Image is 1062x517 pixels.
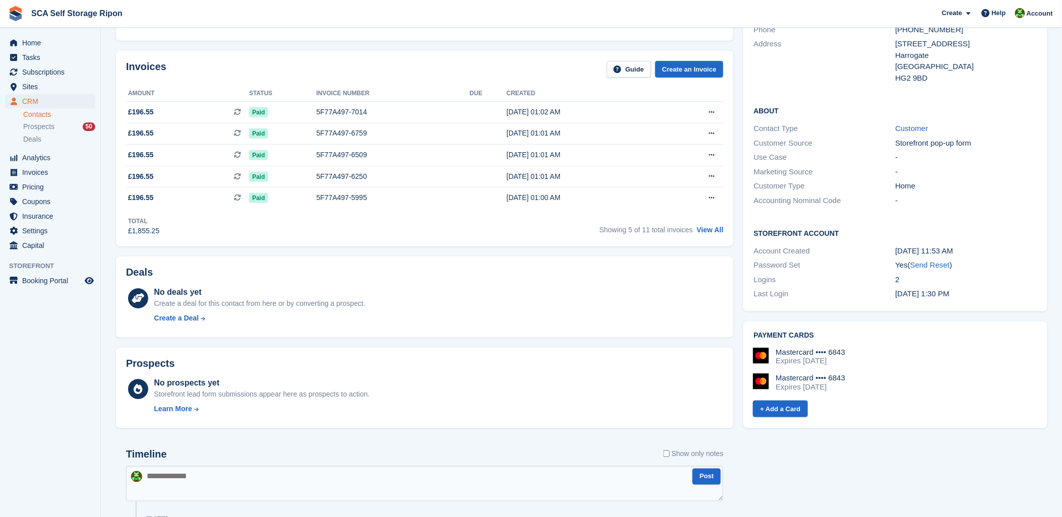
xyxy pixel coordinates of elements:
[896,195,1037,207] div: -
[992,8,1006,18] span: Help
[5,180,95,194] a: menu
[5,80,95,94] a: menu
[23,134,95,145] a: Deals
[754,288,895,300] div: Last Login
[22,195,83,209] span: Coupons
[754,123,895,135] div: Contact Type
[22,151,83,165] span: Analytics
[5,50,95,64] a: menu
[693,469,721,485] button: Post
[5,274,95,288] a: menu
[896,274,1037,286] div: 2
[754,245,895,257] div: Account Created
[128,107,154,117] span: £196.55
[754,228,1037,238] h2: Storefront Account
[754,152,895,163] div: Use Case
[27,5,127,22] a: SCA Self Storage Ripon
[5,151,95,165] a: menu
[896,166,1037,178] div: -
[128,128,154,139] span: £196.55
[896,73,1037,84] div: HG2 9BD
[128,192,154,203] span: £196.55
[22,94,83,108] span: CRM
[154,313,365,324] a: Create a Deal
[154,298,365,309] div: Create a deal for this contact from here or by converting a prospect.
[754,332,1037,340] h2: Payment cards
[753,373,769,390] img: Mastercard Logo
[754,105,1037,115] h2: About
[154,404,370,414] a: Learn More
[896,180,1037,192] div: Home
[249,150,268,160] span: Paid
[22,209,83,223] span: Insurance
[249,107,268,117] span: Paid
[663,448,724,459] label: Show only notes
[5,224,95,238] a: menu
[126,86,249,102] th: Amount
[896,24,1037,36] div: [PHONE_NUMBER]
[507,150,662,160] div: [DATE] 01:01 AM
[22,50,83,64] span: Tasks
[22,36,83,50] span: Home
[131,471,142,482] img: Kelly Neesham
[83,275,95,287] a: Preview store
[317,171,470,182] div: 5F77A497-6250
[896,260,1037,271] div: Yes
[23,122,54,132] span: Prospects
[5,238,95,252] a: menu
[128,171,154,182] span: £196.55
[697,226,724,234] a: View All
[249,193,268,203] span: Paid
[663,448,670,459] input: Show only notes
[126,448,167,460] h2: Timeline
[249,128,268,139] span: Paid
[23,110,95,119] a: Contacts
[249,86,316,102] th: Status
[317,86,470,102] th: Invoice number
[896,61,1037,73] div: [GEOGRAPHIC_DATA]
[128,150,154,160] span: £196.55
[154,404,192,414] div: Learn More
[5,94,95,108] a: menu
[22,180,83,194] span: Pricing
[942,8,962,18] span: Create
[126,358,175,369] h2: Prospects
[154,389,370,400] div: Storefront lead form submissions appear here as prospects to action.
[507,128,662,139] div: [DATE] 01:01 AM
[128,217,159,226] div: Total
[910,261,950,269] a: Send Reset
[23,135,41,144] span: Deals
[154,286,365,298] div: No deals yet
[22,165,83,179] span: Invoices
[22,274,83,288] span: Booking Portal
[317,128,470,139] div: 5F77A497-6759
[154,313,199,324] div: Create a Deal
[607,61,651,78] a: Guide
[754,274,895,286] div: Logins
[896,289,950,298] time: 2024-11-28 13:30:29 UTC
[754,166,895,178] div: Marketing Source
[9,261,100,271] span: Storefront
[83,122,95,131] div: 50
[317,150,470,160] div: 5F77A497-6509
[507,171,662,182] div: [DATE] 01:01 AM
[22,238,83,252] span: Capital
[754,260,895,271] div: Password Set
[896,138,1037,149] div: Storefront pop-up form
[776,356,845,365] div: Expires [DATE]
[896,245,1037,257] div: [DATE] 11:53 AM
[317,192,470,203] div: 5F77A497-5995
[754,180,895,192] div: Customer Type
[22,224,83,238] span: Settings
[896,50,1037,61] div: Harrogate
[507,107,662,117] div: [DATE] 01:02 AM
[753,348,769,364] img: Mastercard Logo
[754,38,895,84] div: Address
[5,65,95,79] a: menu
[507,192,662,203] div: [DATE] 01:00 AM
[599,226,693,234] span: Showing 5 of 11 total invoices
[23,121,95,132] a: Prospects 50
[470,86,507,102] th: Due
[776,373,845,382] div: Mastercard •••• 6843
[5,165,95,179] a: menu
